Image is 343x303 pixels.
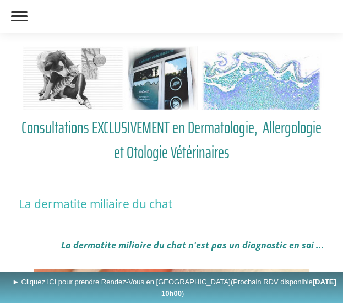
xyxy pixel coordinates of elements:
h1: La dermatite miliaire du chat [19,197,325,211]
b: La dermatite miliaire du chat n'est pas un diagnostic en soi ... [61,239,324,251]
span: (Prochain RDV disponible ) [161,278,336,297]
a: Consultations EXCLUSIVEMENT en Dermatologie, Allergologie et Otologie Vétérinaires [19,115,325,165]
span: ► Cliquez ICI pour prendre Rendez-Vous en [GEOGRAPHIC_DATA] [12,278,336,297]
